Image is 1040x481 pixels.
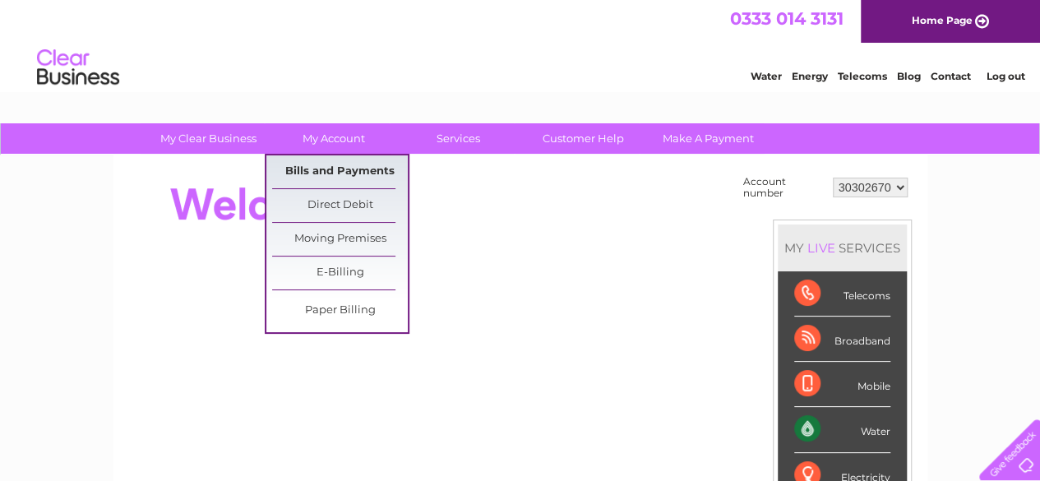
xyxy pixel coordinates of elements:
img: logo.png [36,43,120,93]
a: Paper Billing [272,294,408,327]
a: Make A Payment [640,123,776,154]
a: Direct Debit [272,189,408,222]
a: Water [751,70,782,82]
a: My Clear Business [141,123,276,154]
a: 0333 014 3131 [730,8,844,29]
a: Moving Premises [272,223,408,256]
div: Clear Business is a trading name of Verastar Limited (registered in [GEOGRAPHIC_DATA] No. 3667643... [132,9,909,80]
a: Contact [931,70,971,82]
a: Services [391,123,526,154]
div: Water [794,407,890,452]
div: Telecoms [794,271,890,317]
div: LIVE [804,240,839,256]
div: Mobile [794,362,890,407]
a: Energy [792,70,828,82]
a: Customer Help [515,123,651,154]
div: Broadband [794,317,890,362]
div: MY SERVICES [778,224,907,271]
a: Telecoms [838,70,887,82]
a: Log out [986,70,1024,82]
a: E-Billing [272,257,408,289]
a: Blog [897,70,921,82]
td: Account number [739,172,829,203]
a: My Account [266,123,401,154]
a: Bills and Payments [272,155,408,188]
